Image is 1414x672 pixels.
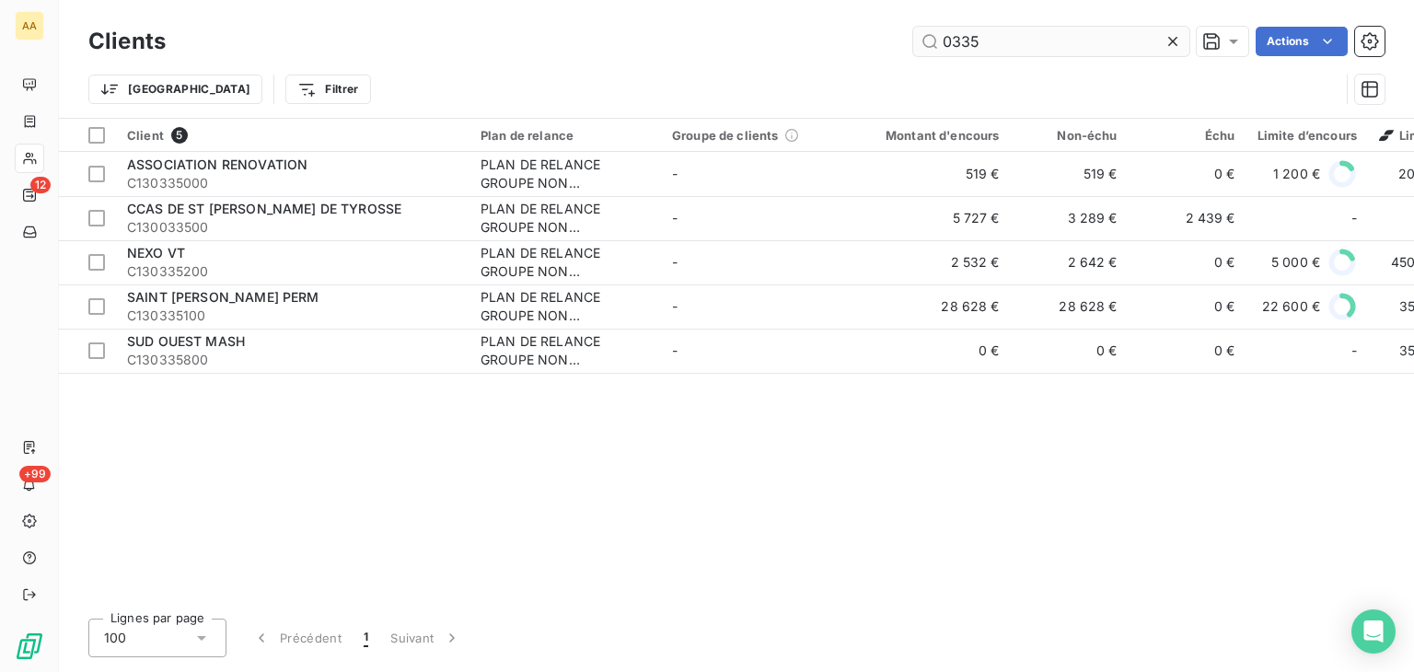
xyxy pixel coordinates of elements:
div: PLAN DE RELANCE GROUPE NON AUTOMATIQUE [481,156,650,192]
input: Rechercher [913,27,1189,56]
span: 1 [364,629,368,647]
td: 2 642 € [1011,240,1129,284]
span: - [1351,342,1357,360]
button: Actions [1256,27,1348,56]
span: - [672,298,678,314]
span: NEXO VT [127,245,185,261]
td: 519 € [852,152,1011,196]
span: - [672,166,678,181]
span: 100 [104,629,126,647]
td: 28 628 € [1011,284,1129,329]
span: 5 000 € [1271,253,1320,272]
span: C130335200 [127,262,458,281]
button: Précédent [241,619,353,657]
span: 5 [171,127,188,144]
td: 28 628 € [852,284,1011,329]
span: C130335800 [127,351,458,369]
span: - [672,342,678,358]
td: 2 532 € [852,240,1011,284]
div: Échu [1140,128,1235,143]
div: Montant d'encours [863,128,1000,143]
span: C130335000 [127,174,458,192]
div: PLAN DE RELANCE GROUPE NON AUTOMATIQUE [481,200,650,237]
td: 0 € [1129,284,1246,329]
button: Suivant [379,619,472,657]
span: +99 [19,466,51,482]
div: Limite d’encours [1258,128,1357,143]
span: - [672,210,678,226]
td: 2 439 € [1129,196,1246,240]
span: SAINT [PERSON_NAME] PERM [127,289,319,305]
span: 22 600 € [1262,297,1320,316]
td: 519 € [1011,152,1129,196]
span: ASSOCIATION RENOVATION [127,156,307,172]
td: 5 727 € [852,196,1011,240]
span: C130033500 [127,218,458,237]
span: 12 [30,177,51,193]
h3: Clients [88,25,166,58]
div: Open Intercom Messenger [1351,609,1396,654]
span: SUD OUEST MASH [127,333,245,349]
td: 0 € [1129,152,1246,196]
span: 1 200 € [1273,165,1320,183]
button: [GEOGRAPHIC_DATA] [88,75,262,104]
img: Logo LeanPay [15,631,44,661]
td: 3 289 € [1011,196,1129,240]
button: 1 [353,619,379,657]
div: AA [15,11,44,41]
span: Client [127,128,164,143]
span: Groupe de clients [672,128,779,143]
span: - [1351,209,1357,227]
div: Non-échu [1022,128,1118,143]
div: Plan de relance [481,128,650,143]
span: CCAS DE ST [PERSON_NAME] DE TYROSSE [127,201,401,216]
td: 0 € [852,329,1011,373]
span: C130335100 [127,307,458,325]
div: PLAN DE RELANCE GROUPE NON AUTOMATIQUE [481,332,650,369]
div: PLAN DE RELANCE GROUPE NON AUTOMATIQUE [481,244,650,281]
td: 0 € [1011,329,1129,373]
button: Filtrer [285,75,370,104]
td: 0 € [1129,329,1246,373]
div: PLAN DE RELANCE GROUPE NON AUTOMATIQUE [481,288,650,325]
td: 0 € [1129,240,1246,284]
span: - [672,254,678,270]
